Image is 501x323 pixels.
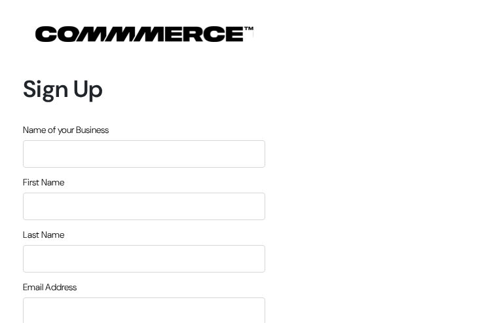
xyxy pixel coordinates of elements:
h1: Sign Up [23,75,265,103]
label: Name of your Business [23,123,109,137]
img: COMMMERCE [35,26,253,42]
label: Last Name [23,228,64,242]
label: Email Address [23,280,77,294]
label: First Name [23,176,64,189]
